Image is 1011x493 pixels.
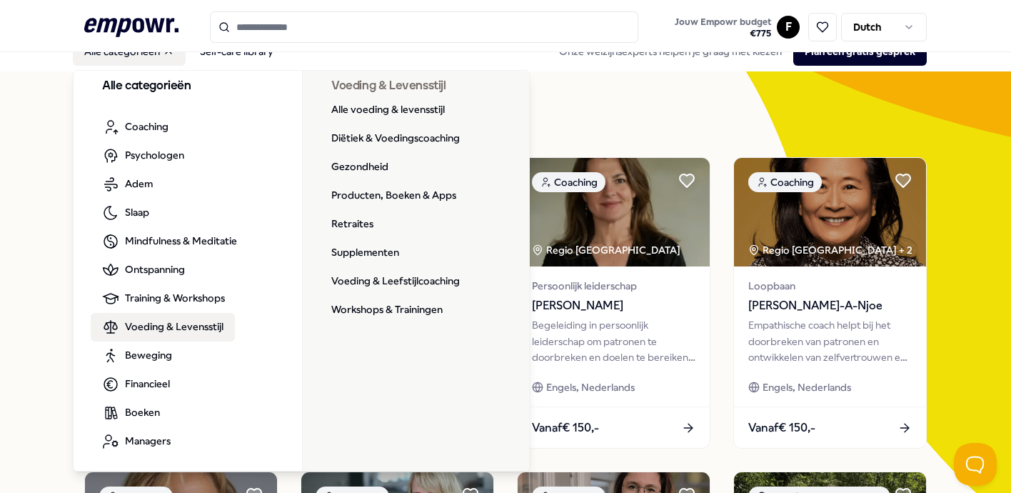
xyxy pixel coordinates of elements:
nav: Main [73,37,285,66]
span: Mindfulness & Meditatie [125,233,237,249]
input: Search for products, categories or subcategories [210,11,638,43]
span: Slaap [125,204,149,220]
span: Engels, Nederlands [763,379,851,395]
h3: Alle categorieën [102,77,273,96]
div: Regio [GEOGRAPHIC_DATA] [532,242,683,258]
a: Managers [91,427,182,456]
img: package image [734,158,926,267]
span: Engels, Nederlands [546,379,635,395]
span: Vanaf € 150,- [748,419,815,437]
a: Jouw Empowr budget€775 [669,12,777,42]
a: Boeken [91,399,171,427]
span: Boeken [125,404,160,420]
a: Psychologen [91,141,196,170]
span: Beweging [125,347,172,363]
div: Coaching [532,172,605,192]
a: Producten, Boeken & Apps [320,181,468,210]
div: Regio [GEOGRAPHIC_DATA] + 2 [748,242,912,258]
div: Coaching [748,172,822,192]
span: Coaching [125,119,168,134]
span: Persoonlijk leiderschap [532,278,695,294]
span: Vanaf € 150,- [532,419,599,437]
iframe: Help Scout Beacon - Open [954,443,997,486]
a: Financieel [91,370,181,399]
span: Training & Workshops [125,290,225,306]
a: Gezondheid [320,153,400,181]
span: Financieel [125,376,170,392]
a: Ontspanning [91,256,196,284]
div: Begeleiding in persoonlijk leiderschap om patronen te doorbreken en doelen te bereiken via bewust... [532,317,695,365]
span: [PERSON_NAME] [532,297,695,315]
a: Adem [91,170,164,199]
a: Alle voeding & levensstijl [320,96,456,124]
a: Supplementen [320,239,411,267]
span: [PERSON_NAME]-A-Njoe [748,297,912,315]
button: Jouw Empowr budget€775 [672,14,774,42]
h3: Voeding & Levensstijl [331,77,502,96]
a: Beweging [91,342,183,370]
button: F [777,16,800,39]
a: Mindfulness & Meditatie [91,227,248,256]
a: Voeding & Levensstijl [91,313,235,342]
span: € 775 [675,28,771,39]
span: Loopbaan [748,278,912,294]
a: package imageCoachingRegio [GEOGRAPHIC_DATA] + 2Loopbaan[PERSON_NAME]-A-NjoeEmpathische coach hel... [733,157,927,449]
span: Ontspanning [125,262,185,277]
a: Voeding & Leefstijlcoaching [320,267,471,296]
a: Retraites [320,210,385,239]
a: Workshops & Trainingen [320,296,454,324]
span: Managers [125,433,171,449]
a: Slaap [91,199,161,227]
span: Voeding & Levensstijl [125,319,223,334]
span: Psychologen [125,147,184,163]
div: Empathische coach helpt bij het doorbreken van patronen en ontwikkelen van zelfvertrouwen en inne... [748,317,912,365]
span: Jouw Empowr budget [675,16,771,28]
div: Alle categorieën [74,71,530,472]
span: Adem [125,176,153,191]
a: Diëtiek & Voedingscoaching [320,124,471,153]
a: Coaching [91,113,180,141]
a: Training & Workshops [91,284,236,313]
a: package imageCoachingRegio [GEOGRAPHIC_DATA] Persoonlijk leiderschap[PERSON_NAME]Begeleiding in p... [517,157,710,449]
img: package image [518,158,710,267]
